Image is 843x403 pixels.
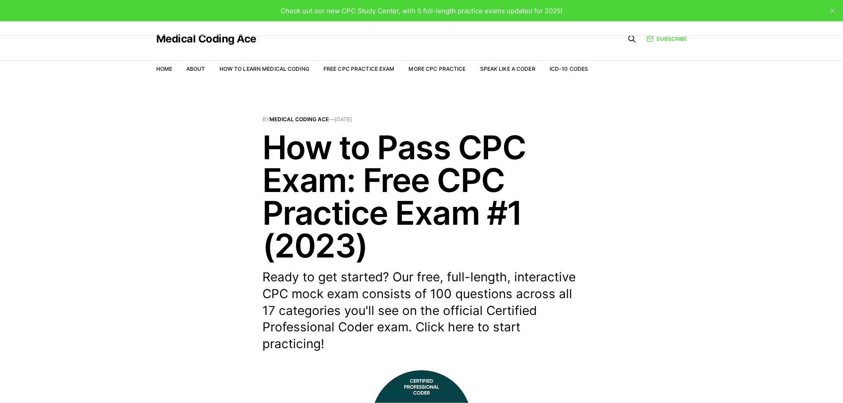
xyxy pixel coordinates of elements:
[269,116,329,123] a: Medical Coding Ace
[480,65,535,72] a: Speak Like a Coder
[219,65,309,72] a: How to Learn Medical Coding
[186,65,205,72] a: About
[408,65,466,72] a: More CPC Practice
[156,65,172,72] a: Home
[156,34,256,44] a: Medical Coding Ace
[550,65,588,72] a: ICD-10 Codes
[262,269,581,353] p: Ready to get started? Our free, full-length, interactive CPC mock exam consists of 100 questions ...
[262,131,581,262] h1: How to Pass CPC Exam: Free CPC Practice Exam #1 (2023)
[334,116,352,123] time: [DATE]
[281,7,562,15] span: Check out our new CPC Study Center, with 5 full-length practice exams updated for 2025!
[262,117,581,122] span: By —
[825,4,839,18] button: close
[647,35,687,43] a: Subscribe
[323,65,395,72] a: Free CPC Practice Exam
